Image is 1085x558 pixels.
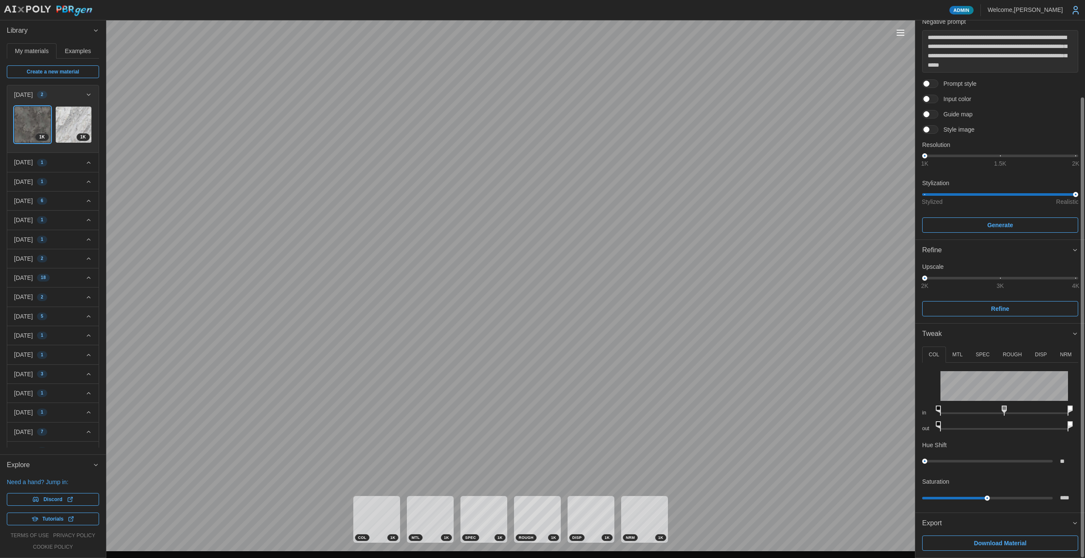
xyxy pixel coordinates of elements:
button: [DATE]1 [7,172,99,191]
span: 18 [41,274,46,281]
p: MTL [952,351,963,358]
span: 1 [41,390,43,397]
span: Input color [938,95,971,103]
button: [DATE]3 [7,365,99,383]
span: 1 [41,352,43,358]
span: SPEC [465,535,476,541]
a: Tutorials [7,513,99,525]
span: MTL [412,535,420,541]
span: Download Material [974,536,1027,550]
p: [DATE] [14,350,33,359]
span: 1 [41,409,43,416]
span: Create a new material [27,66,79,78]
p: [DATE] [14,235,33,244]
button: [DATE]2 [7,249,99,268]
span: 1 K [80,134,86,141]
p: [DATE] [14,178,33,186]
a: HfAmjmzGqwTpWkkLegZf1K [55,106,92,143]
span: 2 [41,91,43,98]
span: Admin [954,6,969,14]
button: [DATE]1 [7,230,99,249]
button: Export [915,513,1085,534]
button: [DATE]7 [7,423,99,441]
p: [DATE] [14,312,33,321]
span: NRM [626,535,635,541]
span: My materials [15,48,48,54]
p: Need a hand? Jump in: [7,478,99,486]
span: 1 K [658,535,663,541]
p: [DATE] [14,293,33,301]
p: [DATE] [14,428,33,436]
p: Stylization [922,179,1078,187]
div: [DATE]2 [7,104,99,152]
span: 2 [41,448,43,454]
a: terms of use [11,532,49,539]
p: [DATE] [14,447,33,455]
a: cookie policy [33,544,73,551]
p: Upscale [922,262,1078,271]
span: 6 [41,197,43,204]
button: [DATE]1 [7,403,99,422]
span: Style image [938,125,974,134]
div: Refine [915,260,1085,323]
button: [DATE]18 [7,268,99,287]
p: Negative prompt [922,17,1078,26]
span: ROUGH [519,535,534,541]
button: Toggle viewport controls [895,27,906,39]
p: [DATE] [14,90,33,99]
button: Refine [922,301,1078,316]
span: Library [7,20,93,41]
p: COL [929,351,939,358]
span: 1 [41,178,43,185]
button: [DATE]1 [7,345,99,364]
button: [DATE]2 [7,85,99,104]
span: Refine [991,302,1009,316]
p: [DATE] [14,254,33,263]
a: CHe0X5IQTjhZJpB7u4oB1K [14,106,51,143]
button: [DATE]2 [7,442,99,460]
p: [DATE] [14,370,33,378]
button: [DATE]6 [7,192,99,210]
span: 1 [41,236,43,243]
span: Export [922,513,1072,534]
p: ROUGH [1003,351,1022,358]
button: [DATE]1 [7,153,99,172]
p: Resolution [922,141,1078,149]
span: 1 K [605,535,610,541]
span: 2 [41,255,43,262]
p: Saturation [922,477,949,486]
a: Create a new material [7,65,99,78]
img: CHe0X5IQTjhZJpB7u4oB [14,107,51,143]
p: NRM [1060,351,1071,358]
p: [DATE] [14,216,33,224]
span: 1 [41,332,43,339]
span: 1 K [390,535,395,541]
button: [DATE]5 [7,307,99,326]
span: Examples [65,48,91,54]
span: DISP [572,535,582,541]
p: [DATE] [14,273,33,282]
span: Generate [987,218,1013,232]
div: Refine [922,245,1072,256]
span: 2 [41,294,43,301]
img: AIxPoly PBRgen [3,5,93,17]
button: Download Material [922,535,1078,551]
span: 3 [41,371,43,378]
span: Tweak [922,324,1072,344]
p: SPEC [976,351,990,358]
a: privacy policy [53,532,95,539]
span: 1 K [497,535,503,541]
span: 5 [41,313,43,320]
a: Discord [7,493,99,506]
p: in [922,409,934,417]
span: 1 K [444,535,449,541]
span: Explore [7,455,93,476]
span: Guide map [938,110,972,118]
button: [DATE]2 [7,287,99,306]
span: 1 K [551,535,556,541]
span: Tutorials [43,513,64,525]
p: [DATE] [14,408,33,417]
div: Tweak [915,344,1085,513]
img: HfAmjmzGqwTpWkkLegZf [56,107,92,143]
span: COL [358,535,366,541]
